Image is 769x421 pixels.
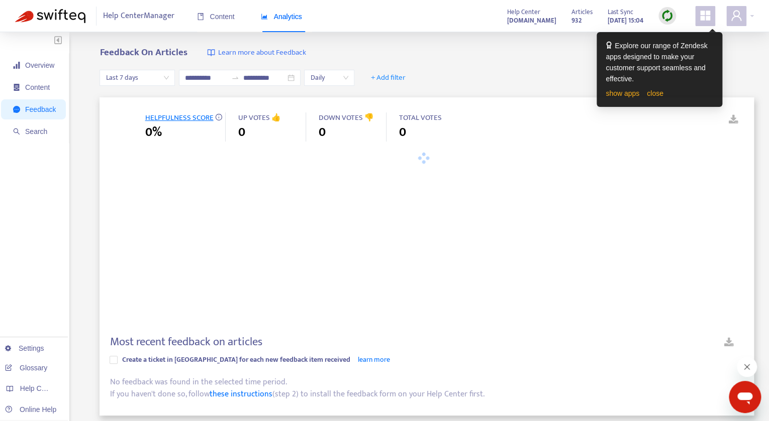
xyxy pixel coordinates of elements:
[106,70,169,85] span: Last 7 days
[507,15,556,26] a: [DOMAIN_NAME]
[231,74,239,82] span: swap-right
[20,384,61,392] span: Help Centers
[608,15,643,26] strong: [DATE] 15:04
[145,111,213,124] span: HELPFULNESS SCORE
[399,111,441,124] span: TOTAL VOTES
[13,62,20,69] span: signal
[606,40,713,84] div: Explore our range of Zendesk apps designed to make your customer support seamless and effective.
[122,354,350,365] span: Create a ticket in [GEOGRAPHIC_DATA] for each new feedback item received
[310,70,348,85] span: Daily
[699,10,711,22] span: appstore
[238,123,245,142] span: 0
[231,74,239,82] span: to
[357,354,390,365] a: learn more
[100,45,187,60] b: Feedback On Articles
[399,123,406,142] span: 0
[197,13,235,21] span: Content
[145,123,161,142] span: 0%
[363,70,413,86] button: + Add filter
[13,106,20,113] span: message
[261,13,268,20] span: area-chart
[197,13,204,20] span: book
[5,364,47,372] a: Glossary
[5,344,44,352] a: Settings
[25,61,54,69] span: Overview
[647,89,663,97] a: close
[318,111,373,124] span: DOWN VOTES 👎
[371,72,406,84] span: + Add filter
[571,7,593,18] span: Articles
[507,7,540,18] span: Help Center
[608,7,633,18] span: Last Sync
[13,128,20,135] span: search
[207,49,215,57] img: image-link
[661,10,674,22] img: sync.dc5367851b00ba804db3.png
[103,7,174,26] span: Help Center Manager
[218,47,306,59] span: Learn more about Feedback
[729,381,761,413] iframe: Button to launch messaging window
[25,83,50,91] span: Content
[110,335,262,349] h4: Most recent feedback on articles
[25,127,47,135] span: Search
[571,15,582,26] strong: 932
[209,387,272,401] a: these instructions
[15,9,85,23] img: Swifteq
[5,405,56,413] a: Online Help
[261,13,302,21] span: Analytics
[238,111,280,124] span: UP VOTES 👍
[110,376,744,388] div: No feedback was found in the selected time period.
[606,89,639,97] a: show apps
[207,47,306,59] a: Learn more about Feedback
[318,123,325,142] span: 0
[737,357,757,377] iframe: Close message
[110,388,744,400] div: If you haven't done so, follow (step 2) to install the feedback form on your Help Center first.
[730,10,742,22] span: user
[25,105,56,113] span: Feedback
[13,84,20,91] span: container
